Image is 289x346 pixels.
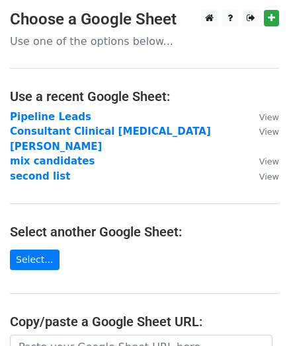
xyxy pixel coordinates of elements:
[10,125,211,153] a: Consultant Clinical [MEDICAL_DATA] [PERSON_NAME]
[10,314,279,329] h4: Copy/paste a Google Sheet URL:
[10,224,279,240] h4: Select another Google Sheet:
[259,127,279,137] small: View
[10,250,60,270] a: Select...
[246,125,279,137] a: View
[10,34,279,48] p: Use one of the options below...
[259,156,279,166] small: View
[246,170,279,182] a: View
[259,112,279,122] small: View
[259,172,279,182] small: View
[246,111,279,123] a: View
[10,155,95,167] a: mix candidates
[10,88,279,104] h4: Use a recent Google Sheet:
[246,155,279,167] a: View
[10,170,70,182] a: second list
[10,111,91,123] a: Pipeline Leads
[10,10,279,29] h3: Choose a Google Sheet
